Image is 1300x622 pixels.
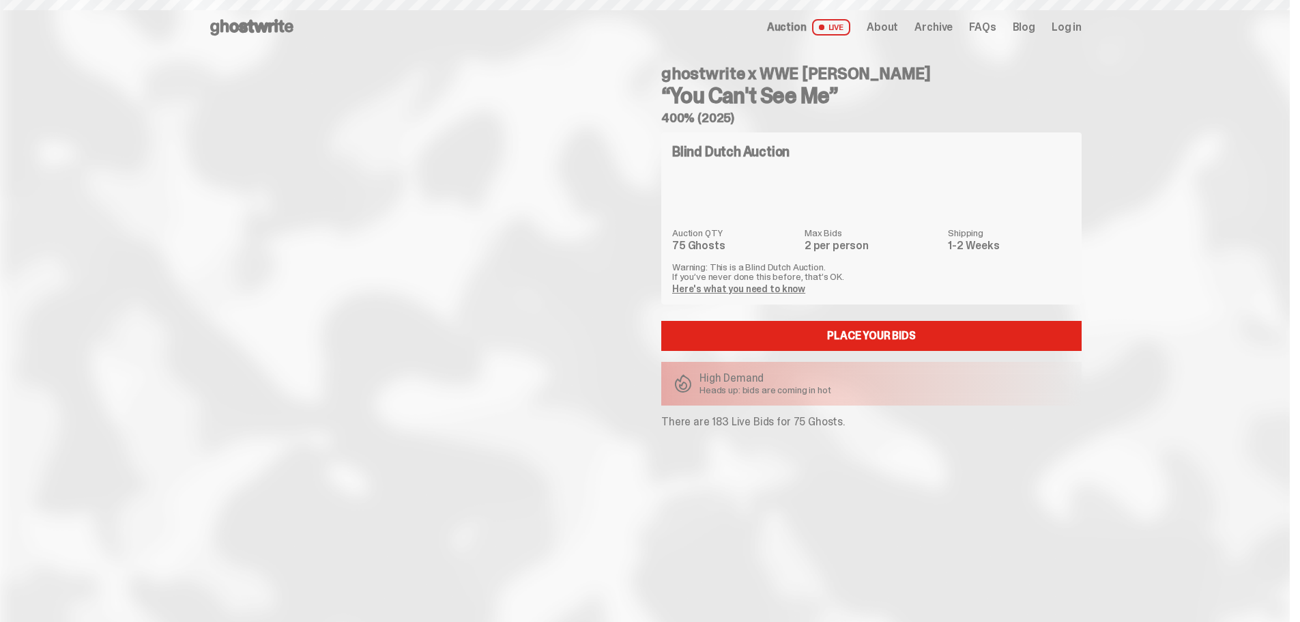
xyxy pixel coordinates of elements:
[672,228,796,238] dt: Auction QTY
[699,385,831,395] p: Heads up: bids are coming in hot
[948,228,1071,238] dt: Shipping
[805,228,940,238] dt: Max Bids
[805,240,940,251] dd: 2 per person
[661,416,1082,427] p: There are 183 Live Bids for 75 Ghosts.
[661,66,1082,82] h4: ghostwrite x WWE [PERSON_NAME]
[867,22,898,33] a: About
[661,112,1082,124] h5: 400% (2025)
[767,22,807,33] span: Auction
[948,240,1071,251] dd: 1-2 Weeks
[1052,22,1082,33] a: Log in
[661,85,1082,107] h3: “You Can't See Me”
[672,283,805,295] a: Here's what you need to know
[767,19,850,36] a: Auction LIVE
[699,373,831,384] p: High Demand
[672,145,790,158] h4: Blind Dutch Auction
[1013,22,1035,33] a: Blog
[661,321,1082,351] a: Place your Bids
[672,262,1071,281] p: Warning: This is a Blind Dutch Auction. If you’ve never done this before, that’s OK.
[672,240,796,251] dd: 75 Ghosts
[914,22,953,33] a: Archive
[969,22,996,33] a: FAQs
[812,19,851,36] span: LIVE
